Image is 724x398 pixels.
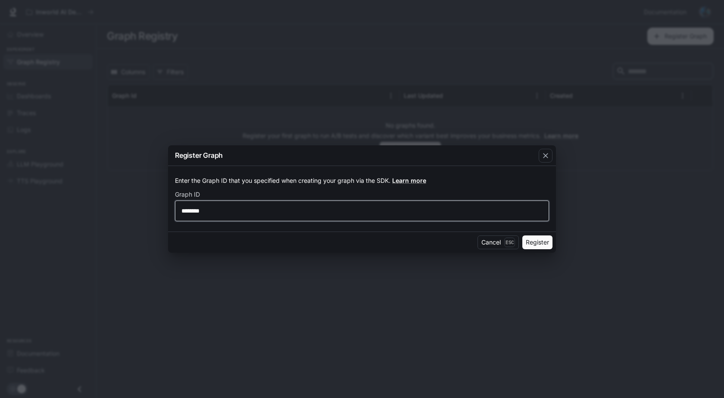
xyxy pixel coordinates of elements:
[504,238,515,247] p: Esc
[522,235,552,249] button: Register
[392,177,426,184] a: Learn more
[175,191,200,197] p: Graph ID
[477,235,519,249] button: CancelEsc
[175,176,549,185] p: Enter the Graph ID that you specified when creating your graph via the SDK.
[175,150,223,160] p: Register Graph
